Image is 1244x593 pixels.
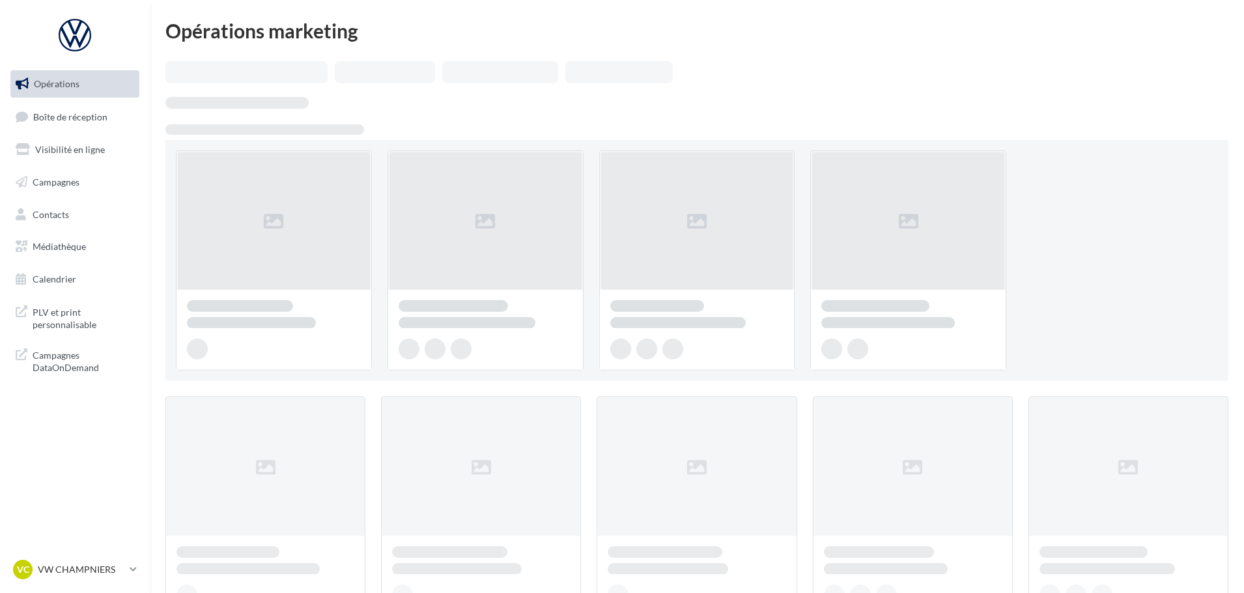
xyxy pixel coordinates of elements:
a: Campagnes [8,169,142,196]
a: Visibilité en ligne [8,136,142,163]
a: Calendrier [8,266,142,293]
a: Boîte de réception [8,103,142,131]
a: VC VW CHAMPNIERS [10,557,139,582]
span: Campagnes [33,176,79,187]
span: Contacts [33,208,69,219]
a: Campagnes DataOnDemand [8,341,142,379]
span: Campagnes DataOnDemand [33,346,134,374]
a: Médiathèque [8,233,142,260]
span: Visibilité en ligne [35,144,105,155]
span: PLV et print personnalisable [33,303,134,331]
span: Boîte de réception [33,111,107,122]
a: PLV et print personnalisable [8,298,142,337]
a: Opérations [8,70,142,98]
span: Opérations [34,78,79,89]
span: Médiathèque [33,241,86,252]
a: Contacts [8,201,142,228]
span: VC [17,563,29,576]
span: Calendrier [33,273,76,284]
div: Opérations marketing [165,21,1228,40]
p: VW CHAMPNIERS [38,563,124,576]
